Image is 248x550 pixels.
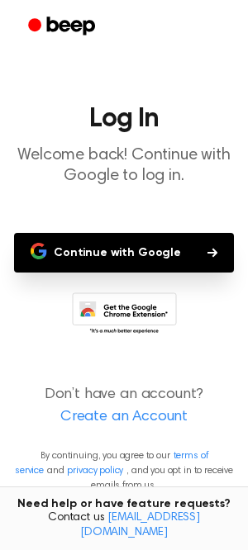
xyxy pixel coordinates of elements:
[17,406,231,429] a: Create an Account
[13,145,235,187] p: Welcome back! Continue with Google to log in.
[17,11,110,43] a: Beep
[10,511,238,540] span: Contact us
[67,466,123,476] a: privacy policy
[13,384,235,429] p: Don’t have an account?
[13,448,235,493] p: By continuing, you agree to our and , and you opt in to receive emails from us.
[13,106,235,132] h1: Log In
[80,512,200,538] a: [EMAIL_ADDRESS][DOMAIN_NAME]
[14,233,234,273] button: Continue with Google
